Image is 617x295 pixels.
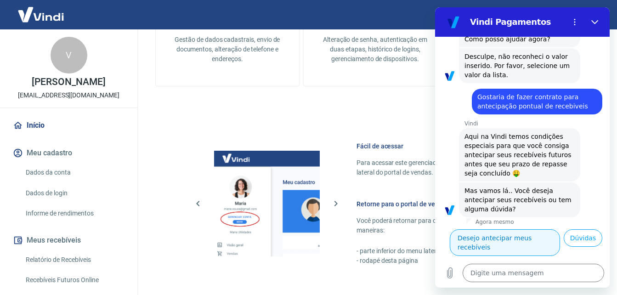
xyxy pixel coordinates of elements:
p: Gestão de dados cadastrais, envio de documentos, alteração de telefone e endereços. [170,35,284,64]
img: Vindi [11,0,71,28]
div: V [51,37,87,74]
button: Meus recebíveis [11,230,126,250]
h6: Retorne para o portal de vendas [357,199,573,209]
a: Informe de rendimentos [22,204,126,223]
a: Início [11,115,126,136]
a: Relatório de Recebíveis [22,250,126,269]
a: Recebíveis Futuros Online [22,271,126,289]
p: - parte inferior do menu lateral [357,246,573,256]
p: Para acessar este gerenciador, basta clicar em “Gerenciar conta” no menu lateral do portal de ven... [357,158,573,177]
p: [EMAIL_ADDRESS][DOMAIN_NAME] [18,91,119,100]
img: Imagem da dashboard mostrando o botão de gerenciar conta na sidebar no lado esquerdo [214,151,320,256]
p: Você poderá retornar para o portal de vendas através das seguintes maneiras: [357,216,573,235]
p: Alteração de senha, autenticação em duas etapas, histórico de logins, gerenciamento de dispositivos. [318,35,432,64]
a: Dados da conta [22,163,126,182]
p: - rodapé desta página [357,256,573,266]
button: Sair [573,6,606,23]
iframe: Janela de mensagens [435,7,610,288]
p: [PERSON_NAME] [32,77,105,87]
h6: Fácil de acessar [357,142,573,151]
a: Dados de login [22,184,126,203]
button: Meu cadastro [11,143,126,163]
